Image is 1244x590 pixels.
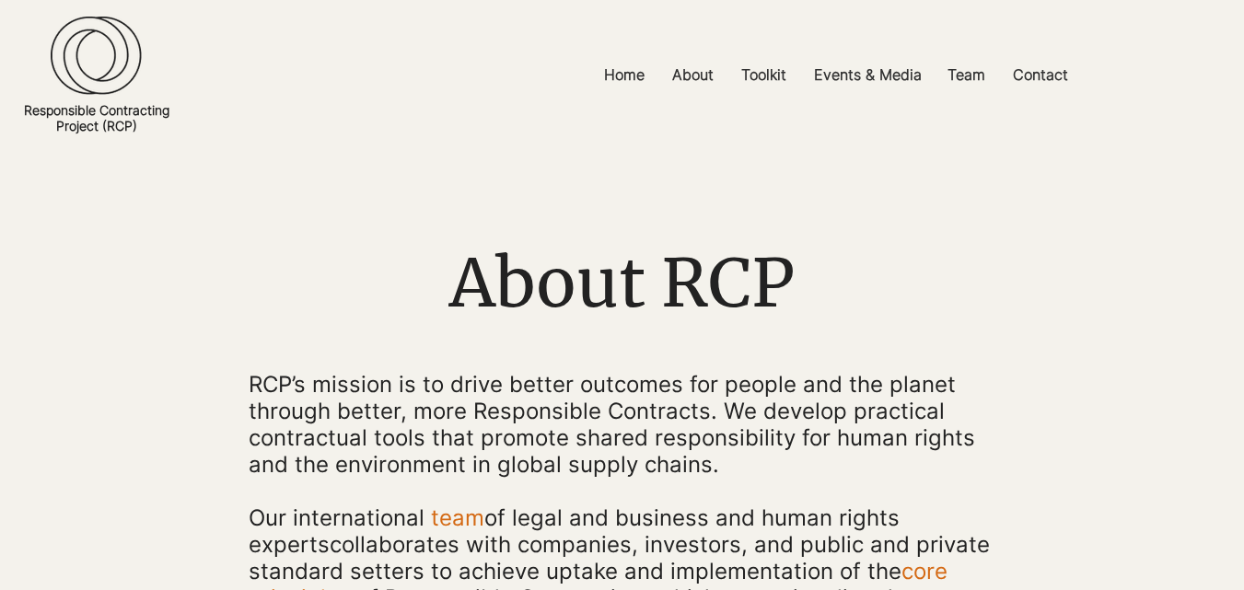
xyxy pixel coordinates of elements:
a: About [658,54,727,96]
p: Home [595,54,654,96]
a: Responsible ContractingProject (RCP) [24,102,169,133]
a: Home [590,54,658,96]
span: Our international [249,504,424,531]
span: About RCP [449,241,795,325]
p: Contact [1004,54,1077,96]
p: Events & Media [805,54,931,96]
p: Team [938,54,994,96]
a: Events & Media [800,54,934,96]
a: Team [934,54,999,96]
a: Toolkit [727,54,800,96]
a: Contact [999,54,1082,96]
p: Toolkit [732,54,796,96]
a: team [431,504,484,531]
span: RCP’s mission is to drive better outcomes for people and the planet through better, more Responsi... [249,371,975,478]
nav: Site [429,54,1244,96]
a: of legal and business and human rights experts [249,504,900,558]
span: collaborates with companies, investors, and public and private standard setters to achieve uptake... [249,504,990,584]
p: About [663,54,723,96]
